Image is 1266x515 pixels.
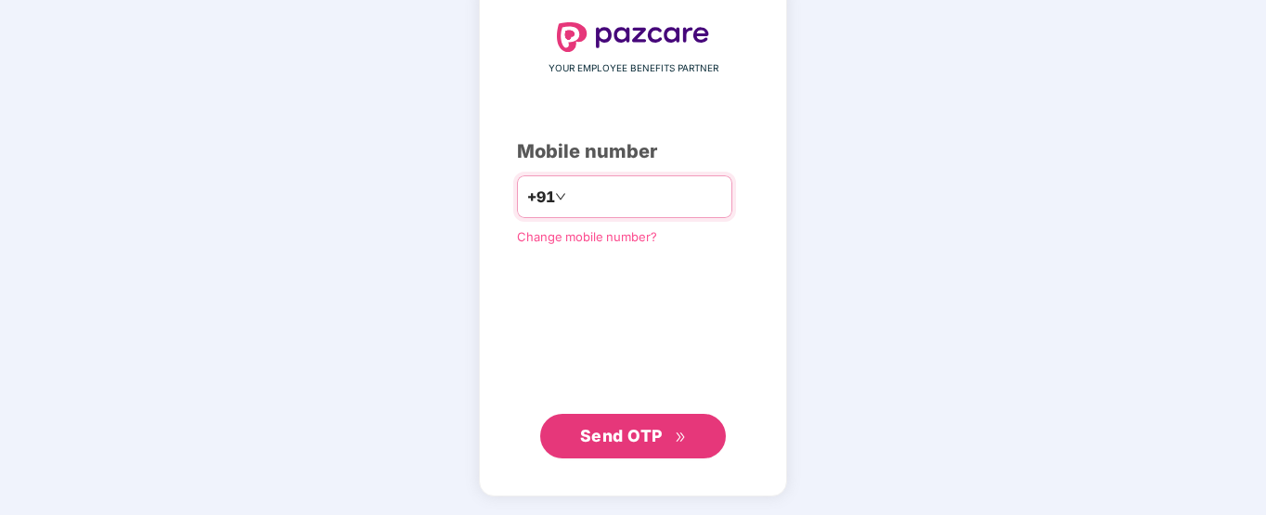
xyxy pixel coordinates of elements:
[540,414,726,458] button: Send OTPdouble-right
[517,137,749,166] div: Mobile number
[557,22,709,52] img: logo
[555,191,566,202] span: down
[549,61,718,76] span: YOUR EMPLOYEE BENEFITS PARTNER
[580,426,663,445] span: Send OTP
[675,431,687,444] span: double-right
[527,186,555,209] span: +91
[517,229,657,244] a: Change mobile number?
